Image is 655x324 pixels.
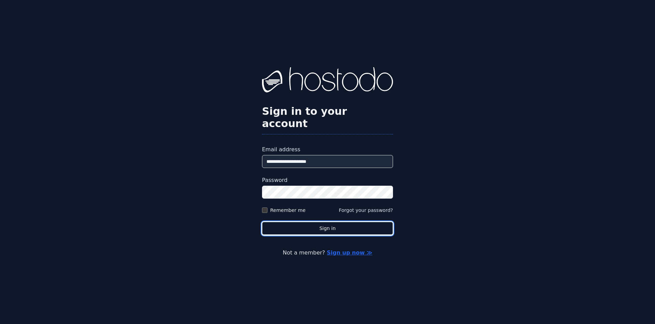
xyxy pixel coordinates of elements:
[339,207,393,214] button: Forgot your password?
[262,145,393,154] label: Email address
[262,105,393,130] h2: Sign in to your account
[262,176,393,184] label: Password
[262,67,393,94] img: Hostodo
[327,249,372,256] a: Sign up now ≫
[270,207,306,214] label: Remember me
[262,222,393,235] button: Sign in
[33,249,622,257] p: Not a member?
